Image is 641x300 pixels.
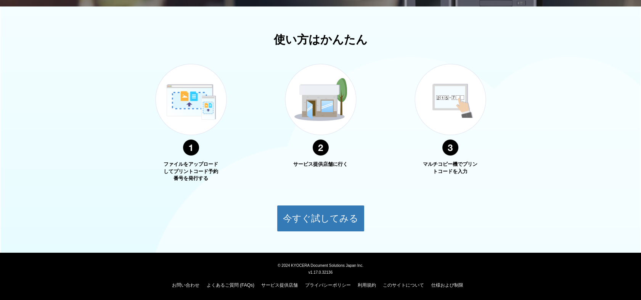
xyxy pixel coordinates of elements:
[422,161,479,175] p: マルチコピー機でプリントコードを入力
[277,205,365,232] button: 今すぐ試してみる
[292,161,349,168] p: サービス提供店舗に行く
[358,282,376,288] a: 利用規約
[207,282,254,288] a: よくあるご質問 (FAQs)
[172,282,199,288] a: お問い合わせ
[162,161,220,182] p: ファイルをアップロードしてプリントコード予約番号を発行する
[431,282,463,288] a: 仕様および制限
[305,282,351,288] a: プライバシーポリシー
[383,282,424,288] a: このサイトについて
[308,270,333,274] span: v1.17.0.32136
[278,263,363,268] span: © 2024 KYOCERA Document Solutions Japan Inc.
[261,282,298,288] a: サービス提供店舗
